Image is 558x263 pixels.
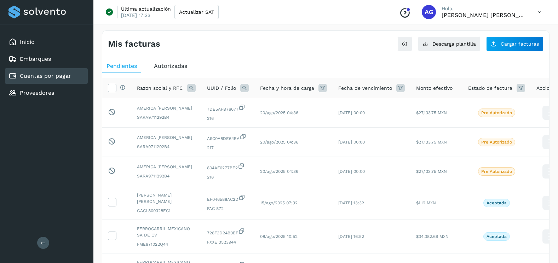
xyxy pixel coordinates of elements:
button: Cargar facturas [486,36,543,51]
span: SARA9711292B4 [137,114,196,121]
span: A9C0A8DE64EA [207,133,249,142]
span: 7DE5AFB76677 [207,104,249,112]
p: Hola, [442,6,527,12]
a: Proveedores [20,89,54,96]
span: Acciones [536,84,558,92]
span: Cargar facturas [501,41,539,46]
p: Aceptada [487,200,507,205]
span: Fecha de vencimiento [338,84,392,92]
p: Aceptada [487,234,507,239]
div: Cuentas por pagar [5,68,88,84]
div: Embarques [5,51,88,67]
span: FME971022Q44 [137,241,196,247]
span: FERROCARRIL MEXICANO SA DE CV [137,226,196,238]
div: Inicio [5,34,88,50]
span: Actualizar SAT [179,10,214,14]
span: UUID / Folio [207,84,236,92]
span: [DATE] 16:52 [338,234,364,239]
p: Pre Autorizado [481,169,512,174]
span: SARA9711292B4 [137,173,196,179]
span: Descarga plantilla [432,41,476,46]
span: 20/ago/2025 04:36 [260,110,298,115]
p: Pre Autorizado [481,140,512,145]
span: FXXE 3523944 [207,239,249,245]
span: GACL800328EC1 [137,208,196,214]
span: 217 [207,145,249,151]
span: $1.12 MXN [416,200,436,205]
p: Abigail Gonzalez Leon [442,12,527,18]
span: Fecha y hora de carga [260,84,314,92]
span: 08/ago/2025 10:52 [260,234,298,239]
span: [DATE] 00:00 [338,140,365,145]
span: Razón social y RFC [137,84,183,92]
span: $27,133.75 MXN [416,140,447,145]
span: $27,133.75 MXN [416,169,447,174]
span: [PERSON_NAME] [PERSON_NAME] [137,192,196,205]
span: EF046588AC2D [207,194,249,203]
button: Actualizar SAT [174,5,219,19]
a: Embarques [20,55,51,62]
div: Proveedores [5,85,88,101]
a: Inicio [20,39,35,45]
span: $27,133.75 MXN [416,110,447,115]
span: AMERICA [PERSON_NAME] [137,164,196,170]
p: [DATE] 17:33 [121,12,150,18]
a: Cuentas por pagar [20,72,71,79]
span: 216 [207,115,249,122]
p: Última actualización [121,6,171,12]
span: AMERICA [PERSON_NAME] [137,134,196,141]
span: [DATE] 00:00 [338,169,365,174]
span: 20/ago/2025 04:36 [260,169,298,174]
span: FAC 872 [207,205,249,212]
span: $34,382.69 MXN [416,234,449,239]
span: SARA9711292B4 [137,144,196,150]
span: 728F3D24B0EF [207,228,249,236]
span: Estado de factura [468,84,512,92]
span: 804AF6277BE2 [207,163,249,171]
span: [DATE] 13:32 [338,200,364,205]
span: Monto efectivo [416,84,453,92]
p: Pre Autorizado [481,110,512,115]
span: 15/ago/2025 07:32 [260,200,298,205]
h4: Mis facturas [108,39,160,49]
span: Pendientes [107,63,137,69]
span: Autorizadas [154,63,187,69]
span: [DATE] 00:00 [338,110,365,115]
span: 20/ago/2025 04:36 [260,140,298,145]
span: AMERICA [PERSON_NAME] [137,105,196,111]
button: Descarga plantilla [418,36,481,51]
span: 218 [207,174,249,180]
